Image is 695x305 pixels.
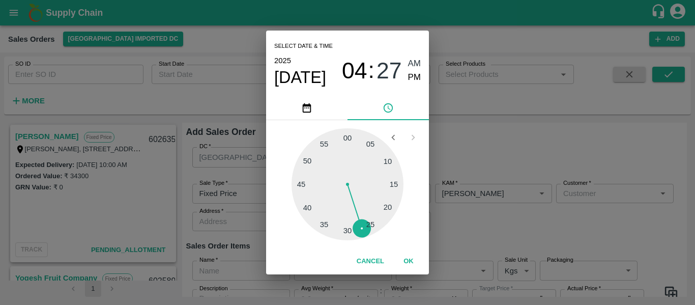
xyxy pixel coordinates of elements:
button: pick date [266,96,347,120]
button: 2025 [274,54,291,67]
span: Select date & time [274,39,333,54]
button: pick time [347,96,429,120]
button: Open previous view [384,128,403,147]
span: : [368,57,374,84]
button: OK [392,253,425,270]
button: Cancel [353,253,388,270]
button: [DATE] [274,67,326,88]
button: AM [408,57,421,71]
button: 04 [342,57,367,84]
button: 27 [377,57,402,84]
button: PM [408,71,421,85]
